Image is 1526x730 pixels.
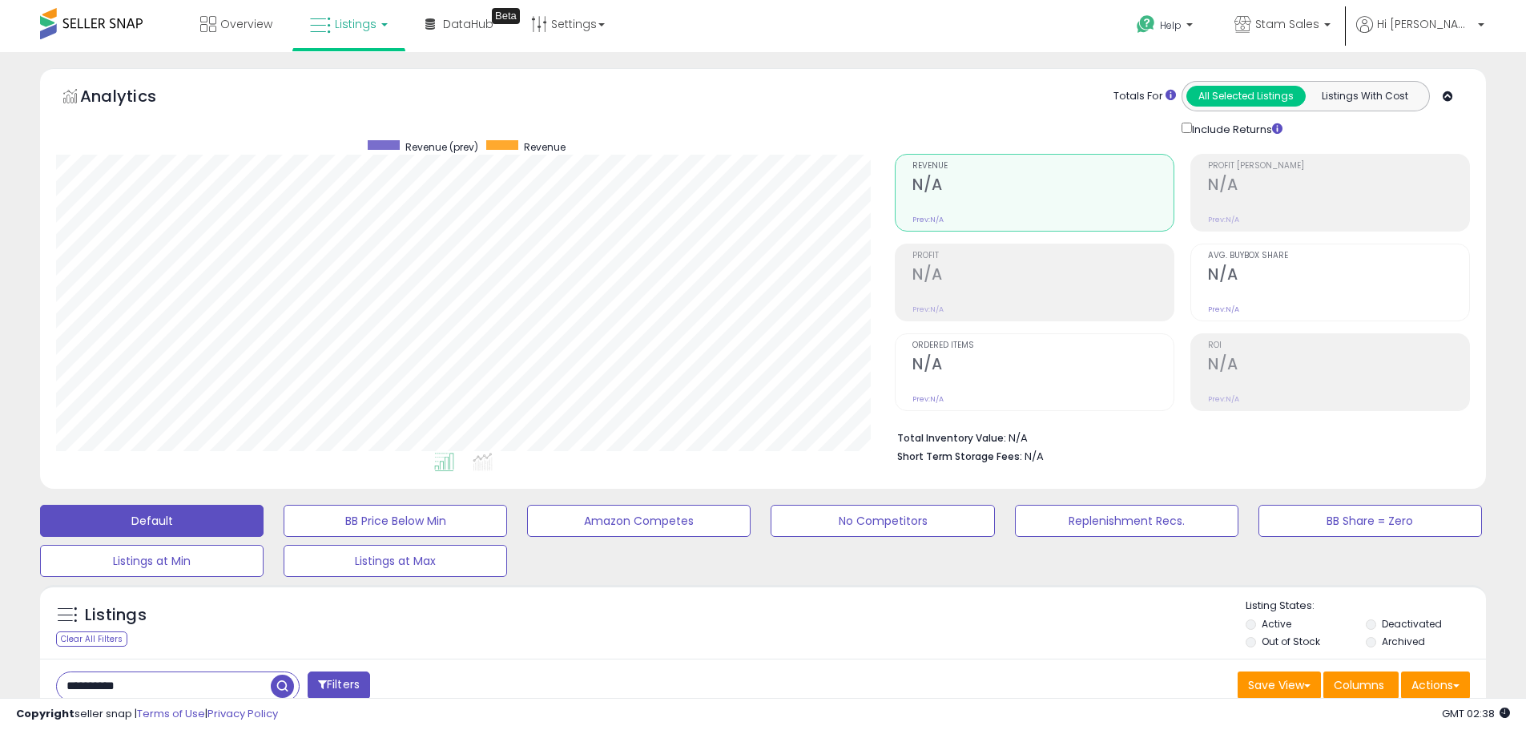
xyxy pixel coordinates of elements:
[1208,394,1239,404] small: Prev: N/A
[1015,505,1238,537] button: Replenishment Recs.
[897,427,1458,446] li: N/A
[1323,672,1399,699] button: Columns
[912,265,1174,287] h2: N/A
[1208,215,1239,224] small: Prev: N/A
[1377,16,1473,32] span: Hi [PERSON_NAME]
[1208,341,1469,350] span: ROI
[1356,16,1484,52] a: Hi [PERSON_NAME]
[527,505,751,537] button: Amazon Competes
[1186,86,1306,107] button: All Selected Listings
[1208,265,1469,287] h2: N/A
[1208,305,1239,314] small: Prev: N/A
[16,707,278,722] div: seller snap | |
[335,16,376,32] span: Listings
[220,16,272,32] span: Overview
[912,341,1174,350] span: Ordered Items
[56,631,127,647] div: Clear All Filters
[912,394,944,404] small: Prev: N/A
[771,505,994,537] button: No Competitors
[405,140,478,154] span: Revenue (prev)
[1334,677,1384,693] span: Columns
[897,431,1006,445] b: Total Inventory Value:
[1262,617,1291,631] label: Active
[1262,635,1320,648] label: Out of Stock
[1208,355,1469,377] h2: N/A
[1382,617,1442,631] label: Deactivated
[1208,175,1469,197] h2: N/A
[1442,706,1510,721] span: 2025-08-13 02:38 GMT
[912,305,944,314] small: Prev: N/A
[1124,2,1209,52] a: Help
[80,85,187,111] h5: Analytics
[1208,162,1469,171] span: Profit [PERSON_NAME]
[1401,672,1470,699] button: Actions
[912,162,1174,171] span: Revenue
[912,215,944,224] small: Prev: N/A
[137,706,205,721] a: Terms of Use
[1136,14,1156,34] i: Get Help
[1170,119,1302,138] div: Include Returns
[912,175,1174,197] h2: N/A
[912,252,1174,260] span: Profit
[897,450,1022,463] b: Short Term Storage Fees:
[1305,86,1424,107] button: Listings With Cost
[1258,505,1482,537] button: BB Share = Zero
[1113,89,1176,104] div: Totals For
[16,706,74,721] strong: Copyright
[1382,635,1425,648] label: Archived
[40,505,264,537] button: Default
[207,706,278,721] a: Privacy Policy
[524,140,566,154] span: Revenue
[1238,672,1321,699] button: Save View
[1208,252,1469,260] span: Avg. Buybox Share
[1255,16,1319,32] span: Stam Sales
[1160,18,1182,32] span: Help
[1025,449,1044,464] span: N/A
[308,672,370,700] button: Filters
[284,505,507,537] button: BB Price Below Min
[912,355,1174,377] h2: N/A
[284,545,507,577] button: Listings at Max
[1246,599,1486,614] p: Listing States:
[492,8,520,24] div: Tooltip anchor
[40,545,264,577] button: Listings at Min
[85,604,147,627] h5: Listings
[443,16,493,32] span: DataHub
